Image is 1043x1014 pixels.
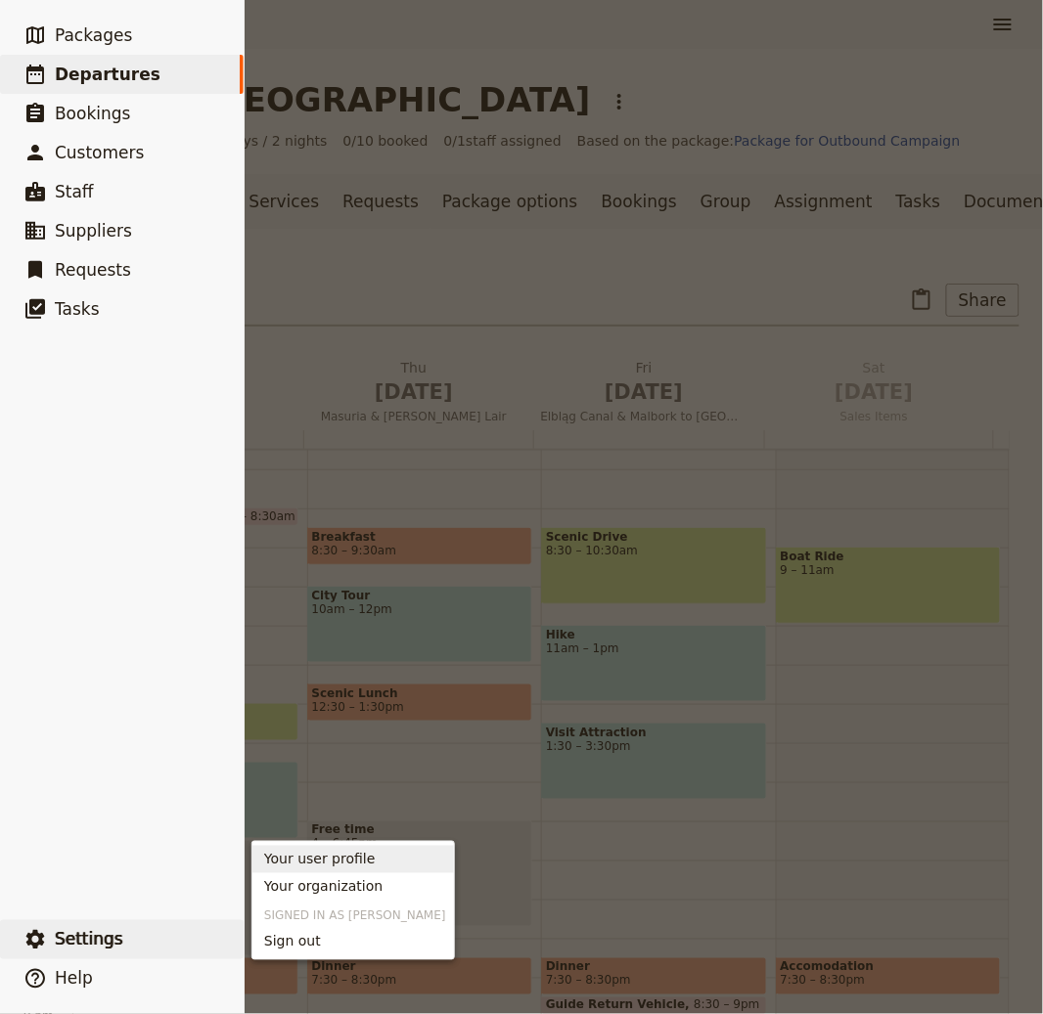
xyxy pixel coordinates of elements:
span: Sign out [264,932,321,951]
span: Departures [55,65,160,84]
span: Packages [55,25,132,45]
a: Your user profile [252,846,454,873]
a: Your organization [252,873,454,901]
h3: Signed in as [PERSON_NAME] [252,901,454,924]
span: Customers [55,143,144,162]
span: Suppliers [55,221,132,241]
span: Tasks [55,299,100,319]
span: Settings [55,930,123,949]
span: Help [55,969,93,989]
button: Sign out of jeff+amazing@fieldbooksoftware.com [252,928,454,955]
span: Your organization [264,877,383,897]
span: Your user profile [264,850,376,869]
span: Bookings [55,104,130,123]
span: Staff [55,182,94,201]
span: Requests [55,260,131,280]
